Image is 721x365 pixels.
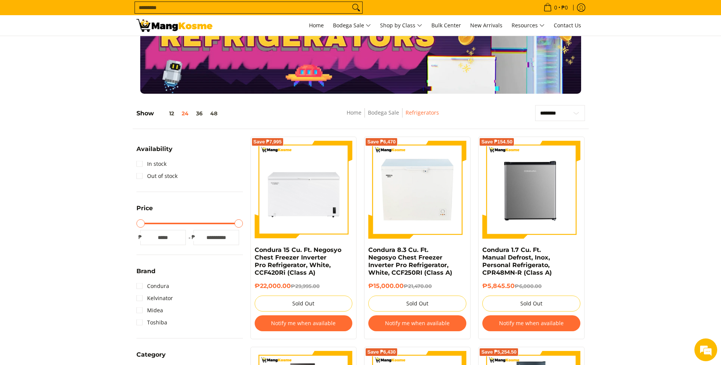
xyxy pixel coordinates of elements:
a: Condura [136,280,169,292]
a: Toshiba [136,316,167,329]
span: ₱0 [560,5,569,10]
span: Save ₱154.50 [481,140,512,144]
span: Bulk Center [431,22,461,29]
summary: Open [136,146,173,158]
a: Kelvinator [136,292,173,304]
img: Condura 15 Cu. Ft. Negosyo Chest Freezer Inverter Pro Refrigerator, White, CCF420Ri (Class A) [255,141,353,239]
button: Sold Out [255,296,353,312]
nav: Main Menu [220,15,585,36]
span: Price [136,205,153,211]
span: New Arrivals [470,22,502,29]
span: Availability [136,146,173,152]
del: ₱29,995.00 [291,283,320,289]
span: Save ₱7,995 [254,140,282,144]
span: Bodega Sale [333,21,371,30]
h6: ₱22,000.00 [255,282,353,290]
a: Bulk Center [428,15,465,36]
span: Brand [136,268,155,274]
a: In stock [136,158,166,170]
a: Home [347,109,361,116]
span: • [541,3,570,12]
img: Condura 8.3 Cu. Ft. Negosyo Chest Freezer Inverter Pro Refrigerator, White, CCF250RI (Class A) [368,141,466,239]
a: Contact Us [550,15,585,36]
button: Notify me when available [368,315,466,331]
span: ₱ [136,233,144,241]
a: Condura 8.3 Cu. Ft. Negosyo Chest Freezer Inverter Pro Refrigerator, White, CCF250RI (Class A) [368,246,452,276]
a: Midea [136,304,163,316]
summary: Open [136,352,166,363]
button: Sold Out [368,296,466,312]
span: ₱ [190,233,197,241]
button: 48 [206,110,221,116]
h6: ₱5,845.50 [482,282,580,290]
a: Refrigerators [406,109,439,116]
span: Category [136,352,166,358]
img: Bodega Sale Refrigerator l Mang Kosme: Home Appliances Warehouse Sale | Page 3 [136,19,212,32]
span: Shop by Class [380,21,422,30]
summary: Open [136,268,155,280]
span: Save ₱6,430 [367,350,396,354]
a: New Arrivals [466,15,506,36]
button: 36 [192,110,206,116]
h6: ₱15,000.00 [368,282,466,290]
span: Contact Us [554,22,581,29]
del: ₱21,470.00 [404,283,432,289]
del: ₱6,000.00 [515,283,542,289]
span: 0 [553,5,558,10]
summary: Open [136,205,153,217]
button: 24 [178,110,192,116]
button: Notify me when available [255,315,353,331]
img: Condura 1.7 Cu. Ft. Manual Defrost, Inox, Personal Refrigerato, CPR48MN-R (Class A) [482,141,580,239]
span: Resources [512,21,545,30]
span: Save ₱6,470 [367,140,396,144]
a: Condura 1.7 Cu. Ft. Manual Defrost, Inox, Personal Refrigerato, CPR48MN-R (Class A) [482,246,552,276]
a: Condura 15 Cu. Ft. Negosyo Chest Freezer Inverter Pro Refrigerator, White, CCF420Ri (Class A) [255,246,341,276]
a: Bodega Sale [368,109,399,116]
a: Resources [508,15,548,36]
button: Sold Out [482,296,580,312]
button: Search [350,2,362,13]
nav: Breadcrumbs [293,108,493,125]
a: Bodega Sale [329,15,375,36]
a: Out of stock [136,170,177,182]
a: Shop by Class [376,15,426,36]
h5: Show [136,110,221,117]
button: Notify me when available [482,315,580,331]
a: Home [305,15,328,36]
span: Save ₱5,254.50 [481,350,517,354]
button: 12 [154,110,178,116]
span: Home [309,22,324,29]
